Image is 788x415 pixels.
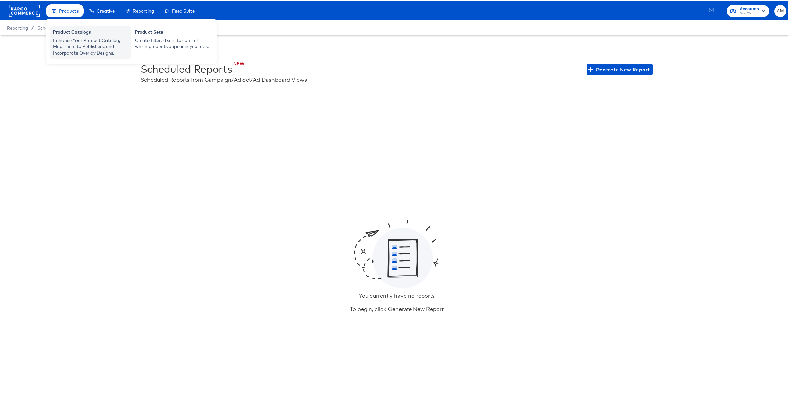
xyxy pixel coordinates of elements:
[37,24,77,29] a: Scheduled Reports
[727,4,769,16] button: AccountsDirecTV
[590,64,650,73] span: Generate New Report
[97,7,115,12] span: Creative
[172,7,195,12] span: Feed Suite
[356,287,437,301] div: You currently have no reports
[777,6,784,14] span: AM
[774,4,786,16] button: AM
[59,7,79,12] span: Products
[141,74,307,82] div: Scheduled Reports from Campaign/Ad Set/Ad Dashboard Views
[740,10,759,15] span: DirecTV
[141,61,233,74] div: Scheduled Reports
[28,24,37,29] span: /
[587,63,653,74] button: Generate New Report
[740,4,759,11] span: Accounts
[347,301,446,314] div: To begin, click Generate New Report
[7,24,28,29] span: Reporting
[133,7,154,12] span: Reporting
